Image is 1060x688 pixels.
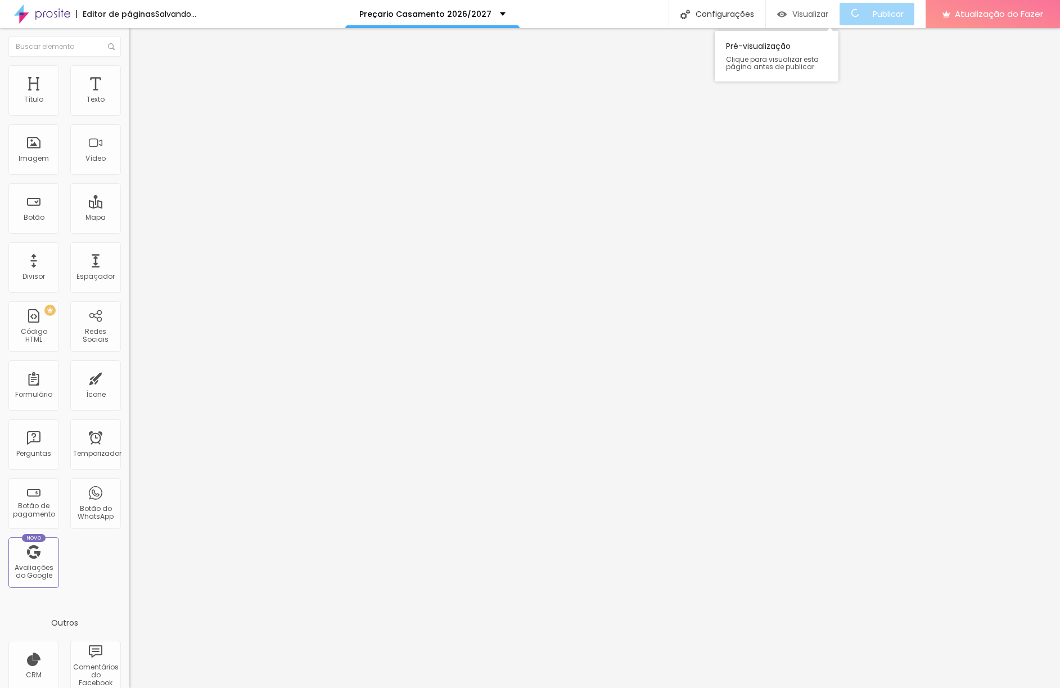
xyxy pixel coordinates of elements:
[873,8,904,20] font: Publicar
[766,3,840,25] button: Visualizar
[24,94,43,104] font: Título
[155,10,196,18] div: Salvando...
[129,28,1060,688] iframe: Editor
[726,40,791,52] font: Pré-visualização
[13,501,55,518] font: Botão de pagamento
[83,327,109,344] font: Redes Sociais
[73,662,119,688] font: Comentários do Facebook
[359,8,491,20] font: Preçario Casamento 2026/2027
[726,55,819,71] font: Clique para visualizar esta página antes de publicar.
[78,504,114,521] font: Botão do WhatsApp
[19,153,49,163] font: Imagem
[16,449,51,458] font: Perguntas
[87,94,105,104] font: Texto
[51,617,78,628] font: Outros
[792,8,828,20] font: Visualizar
[86,390,106,399] font: Ícone
[83,8,155,20] font: Editor de páginas
[680,10,690,19] img: Ícone
[26,535,42,541] font: Novo
[73,449,121,458] font: Temporizador
[696,8,754,20] font: Configurações
[85,153,106,163] font: Vídeo
[955,8,1043,20] font: Atualização do Fazer
[76,271,115,281] font: Espaçador
[15,563,53,580] font: Avaliações do Google
[15,390,52,399] font: Formulário
[26,670,42,680] font: CRM
[777,10,787,19] img: view-1.svg
[21,327,47,344] font: Código HTML
[8,37,121,57] input: Buscar elemento
[85,212,106,222] font: Mapa
[24,212,44,222] font: Botão
[22,271,45,281] font: Divisor
[840,3,914,25] button: Publicar
[108,43,115,50] img: Ícone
